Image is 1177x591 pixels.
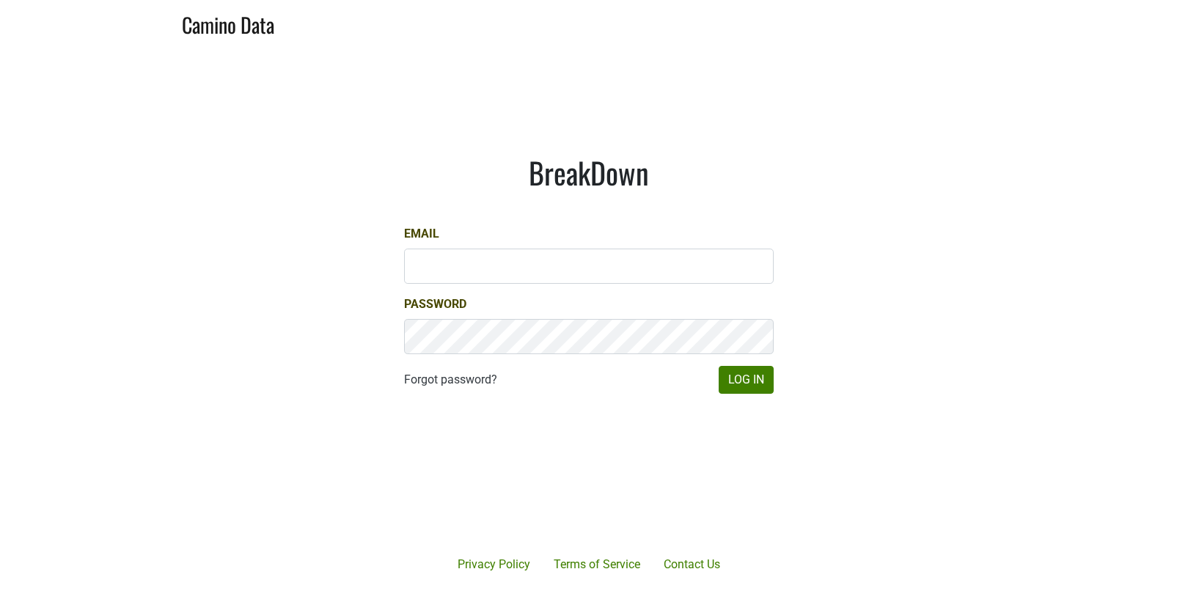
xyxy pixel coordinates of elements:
[542,550,652,579] a: Terms of Service
[446,550,542,579] a: Privacy Policy
[719,366,774,394] button: Log In
[404,295,466,313] label: Password
[182,6,274,40] a: Camino Data
[404,225,439,243] label: Email
[652,550,732,579] a: Contact Us
[404,371,497,389] a: Forgot password?
[404,155,774,190] h1: BreakDown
